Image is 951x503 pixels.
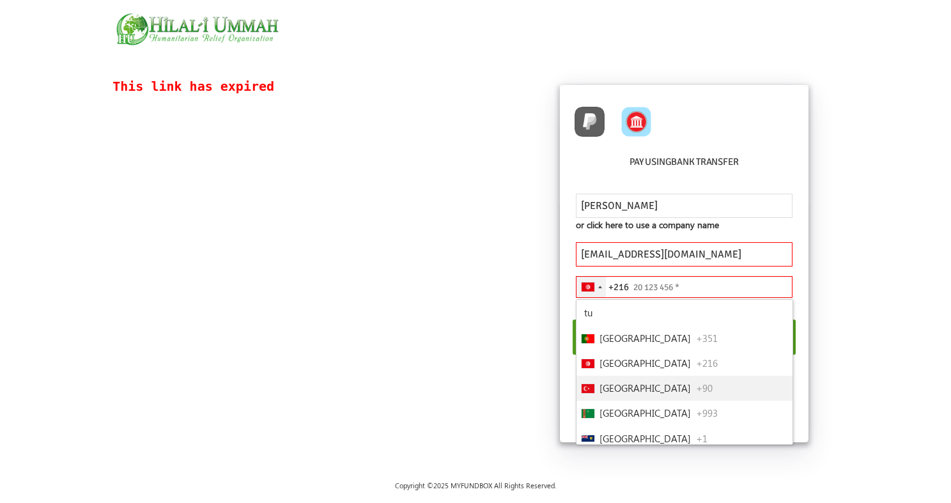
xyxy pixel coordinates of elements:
[599,431,691,446] span: [GEOGRAPHIC_DATA]
[395,481,556,490] span: Copyright © 2025 MYFUNDBOX All Rights Reserved.
[621,107,651,137] img: BankTransfer
[576,218,719,232] span: or click here to use a company name
[576,194,793,218] input: Name *
[576,300,792,326] input: Search
[576,276,793,298] input: 20 123 456 *
[599,406,691,421] span: [GEOGRAPHIC_DATA]
[696,331,718,346] span: +351
[671,155,738,169] label: Bank Transfer
[576,242,793,267] input: Enter Your Email *
[696,406,718,421] span: +993
[696,356,718,371] span: +216
[112,77,540,97] p: This link has expired
[573,382,796,394] div: All data is transmitted securely with SSL encryption
[599,381,691,396] span: [GEOGRAPHIC_DATA]
[696,431,707,446] span: +1
[599,331,691,346] span: [GEOGRAPHIC_DATA]
[576,277,629,297] button: Selected country
[696,381,713,396] span: +90
[599,356,691,371] span: [GEOGRAPHIC_DATA]
[608,280,629,295] div: +216
[576,326,792,444] ul: List of countries
[575,107,605,137] img: PayPal
[573,320,796,355] button: Confirm your donation (0,00 €)
[573,155,796,174] h6: Pay using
